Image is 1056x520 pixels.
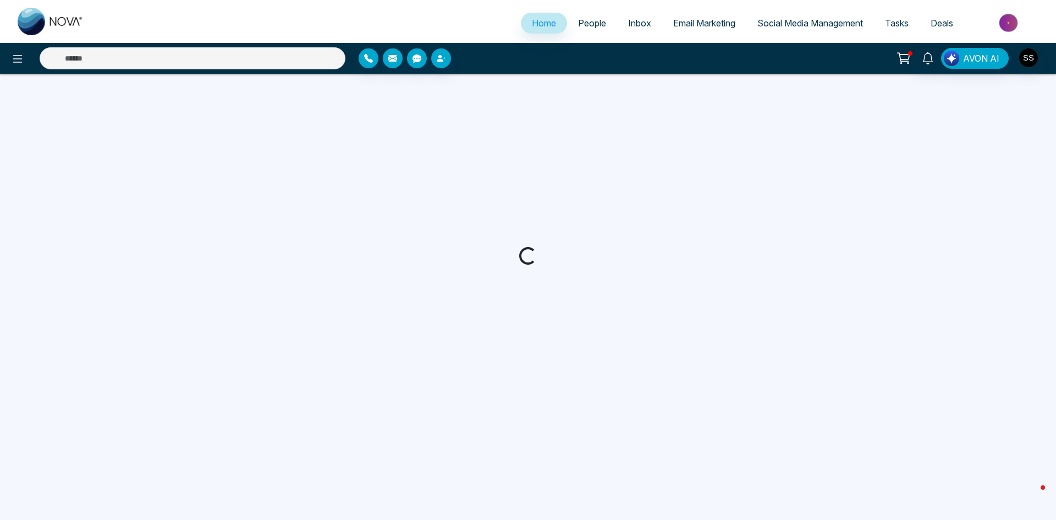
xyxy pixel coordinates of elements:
[970,10,1049,35] img: Market-place.gif
[628,18,651,29] span: Inbox
[578,18,606,29] span: People
[1019,483,1045,509] iframe: Intercom live chat
[567,13,617,34] a: People
[885,18,909,29] span: Tasks
[920,13,964,34] a: Deals
[662,13,746,34] a: Email Marketing
[521,13,567,34] a: Home
[746,13,874,34] a: Social Media Management
[944,51,959,66] img: Lead Flow
[931,18,953,29] span: Deals
[1019,48,1038,67] img: User Avatar
[617,13,662,34] a: Inbox
[532,18,556,29] span: Home
[963,52,999,65] span: AVON AI
[874,13,920,34] a: Tasks
[673,18,735,29] span: Email Marketing
[18,8,84,35] img: Nova CRM Logo
[941,48,1009,69] button: AVON AI
[757,18,863,29] span: Social Media Management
